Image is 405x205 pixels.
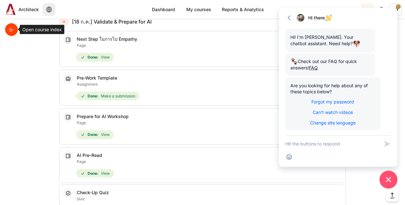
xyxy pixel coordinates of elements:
[88,93,98,99] strong: Done:
[101,54,110,60] span: View
[375,3,388,16] div: Show notification window with no new notifications
[77,190,109,195] a: Check-Up Quiz
[18,6,39,13] span: Architeck
[88,171,98,176] strong: Done:
[76,129,331,140] div: Completion requirements for Prepare for AI Workshop
[77,152,102,158] a: AI Pre-Read
[361,3,374,16] button: Light Mode Dark Mode
[77,36,137,42] a: Next Step ในการไป Empathy
[101,132,110,138] span: View
[88,132,98,138] strong: Done:
[20,25,64,34] div: Open course index
[59,17,69,26] a: [18 ก.ค.] Validate &amp; Prepare for AI
[76,90,331,102] div: Completion requirements for Pre-Work Template
[389,3,402,16] span: SS
[43,3,55,16] button: Languages
[147,3,180,16] a: Dashboard
[76,168,331,179] div: Completion requirements for AI Pre-Read
[217,3,269,16] a: Reports & Analytics
[77,114,129,119] a: Prepare for AI Workshop
[77,75,117,81] a: Pre-Work Template
[362,3,373,16] div: Dark Mode
[101,171,110,176] span: View
[3,4,39,15] a: Architeck Architeck
[181,3,216,16] a: My courses
[6,4,16,15] img: Architeck
[101,93,135,99] span: Make a submission
[386,189,399,202] button: [[backtotopbutton]]
[88,54,98,60] strong: Done:
[389,3,402,16] a: User menu
[76,52,331,63] div: Completion requirements for Next Step ในการไป Empathy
